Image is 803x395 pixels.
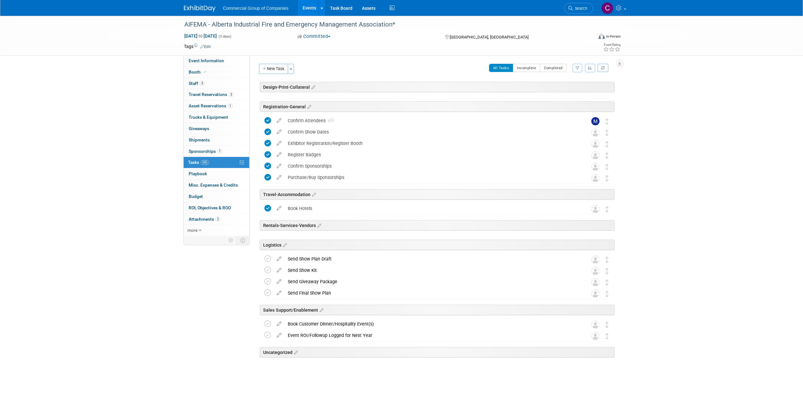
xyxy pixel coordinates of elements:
a: Booth [184,67,249,78]
span: Budget [189,194,203,199]
span: Giveaways [189,126,209,131]
span: Booth [189,69,208,75]
button: Committed [295,33,333,40]
div: In-Person [606,34,621,39]
a: edit [274,163,285,169]
div: Confirm Attendees [285,115,579,126]
a: Attachments2 [184,214,249,225]
a: Edit sections [292,349,298,355]
a: Playbook [184,168,249,179]
div: Event Rating [603,43,620,46]
span: (3 days) [218,34,231,39]
span: Commercial Group of Companies [223,6,289,11]
a: Search [564,3,593,14]
div: Send Final Show Plan [285,288,579,298]
span: Event Information [189,58,224,63]
a: Event Information [184,55,249,66]
img: Mike Feduniw [591,117,599,125]
span: Playbook [189,171,207,176]
span: more [187,228,198,233]
i: Move task [605,118,609,124]
a: Edit sections [281,242,287,248]
a: Sponsorships1 [184,146,249,157]
a: edit [274,129,285,135]
i: Move task [605,206,609,212]
a: edit [274,332,285,338]
div: Purchase/Buy Sponsorships [285,172,579,183]
i: Move task [605,175,609,181]
i: Move task [605,322,609,328]
a: Budget [184,191,249,202]
div: Travel-Accommodation [260,189,615,200]
div: Send Giveaway Package [285,276,579,287]
span: Tasks [188,160,209,165]
img: Unassigned [591,332,599,340]
img: Unassigned [591,205,599,213]
i: Move task [605,153,609,159]
img: Unassigned [591,255,599,264]
div: Rentals-Services-Vendors [260,220,615,230]
img: Unassigned [591,151,599,159]
span: Shipments [189,137,210,142]
div: Book Hotels [285,203,579,214]
span: 3 [229,92,233,97]
img: Unassigned [591,278,599,286]
button: Completed [540,64,567,72]
a: ROI, Objectives & ROO [184,202,249,213]
button: Incomplete [513,64,540,72]
img: ExhibitDay [184,5,216,12]
td: Tags [184,43,211,50]
span: Asset Reservations [189,103,233,108]
span: Staff [189,81,204,86]
a: more [184,225,249,236]
span: to [198,33,204,39]
a: edit [274,118,285,123]
a: edit [274,256,285,262]
img: Unassigned [591,140,599,148]
a: edit [274,175,285,180]
div: Confirm Sponsorships [285,161,579,171]
span: 2 [216,217,220,221]
div: Confirm Show Dates [285,127,579,137]
a: Edit sections [310,191,316,197]
a: Giveaways [184,123,249,134]
div: Send Show Kit [285,265,579,276]
img: Cole Mattern [601,2,613,14]
span: Attachments [189,217,220,222]
a: Trucks & Equipment [184,112,249,123]
span: 1 [217,149,222,153]
td: Personalize Event Tab Strip [226,236,237,244]
img: Unassigned [591,267,599,275]
i: Move task [605,130,609,136]
span: [DATE] [DATE] [184,33,217,39]
a: Asset Reservations1 [184,100,249,111]
a: edit [274,152,285,158]
a: Misc. Expenses & Credits [184,180,249,191]
a: edit [274,279,285,284]
span: Trucks & Equipment [189,115,228,120]
i: Move task [605,141,609,147]
a: edit [274,267,285,273]
a: Edit sections [316,222,321,228]
a: edit [274,141,285,146]
a: Edit sections [310,84,315,90]
img: Format-Inperson.png [599,34,605,39]
i: Booth reservation complete [204,70,207,74]
span: Search [573,6,587,11]
div: AIFEMA - Alberta Industrial Fire and Emergency Management Association* [182,19,584,30]
a: edit [274,290,285,296]
span: 1 [228,104,233,108]
a: Tasks54% [184,157,249,168]
i: Move task [605,257,609,263]
span: ROI, Objectives & ROO [189,205,231,210]
a: Shipments [184,135,249,146]
span: 3 [200,81,204,86]
a: Edit [200,45,211,49]
div: Event Format [556,33,621,42]
button: All Tasks [489,64,513,72]
span: [GEOGRAPHIC_DATA], [GEOGRAPHIC_DATA] [450,35,528,39]
a: Edit sections [306,103,311,110]
button: New Task [259,64,288,74]
img: Unassigned [591,129,599,137]
a: Staff3 [184,78,249,89]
